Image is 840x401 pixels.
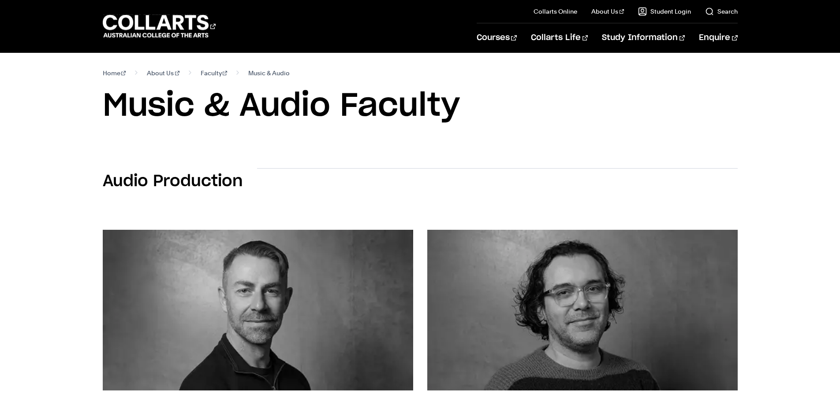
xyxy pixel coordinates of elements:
a: Enquire [699,23,737,52]
a: Courses [477,23,517,52]
a: Collarts Online [534,7,577,16]
h2: Audio Production [103,172,243,191]
a: Study Information [602,23,685,52]
a: Faculty [201,67,228,79]
a: About Us [591,7,624,16]
a: Home [103,67,126,79]
a: About Us [147,67,179,79]
a: Collarts Life [531,23,588,52]
span: Music & Audio [248,67,290,79]
h1: Music & Audio Faculty [103,86,738,126]
a: Search [705,7,738,16]
div: Go to homepage [103,14,216,39]
a: Student Login [638,7,691,16]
